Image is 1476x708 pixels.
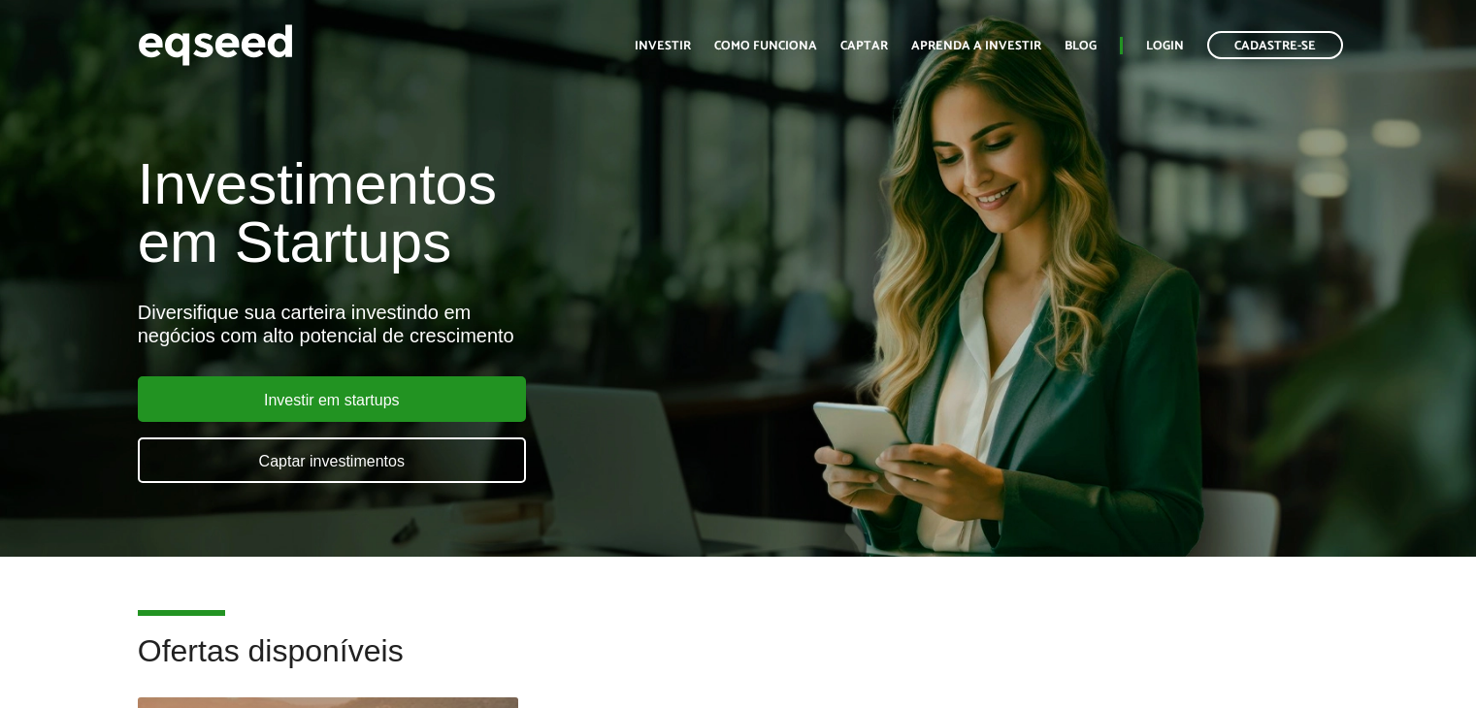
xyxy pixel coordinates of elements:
a: Investir em startups [138,376,526,422]
a: Captar [840,40,888,52]
a: Blog [1065,40,1097,52]
a: Captar investimentos [138,437,526,483]
img: EqSeed [138,19,293,71]
a: Login [1146,40,1184,52]
h2: Ofertas disponíveis [138,634,1339,697]
a: Investir [635,40,691,52]
a: Cadastre-se [1207,31,1343,59]
a: Como funciona [714,40,817,52]
a: Aprenda a investir [911,40,1041,52]
h1: Investimentos em Startups [138,155,847,272]
div: Diversifique sua carteira investindo em negócios com alto potencial de crescimento [138,301,847,347]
